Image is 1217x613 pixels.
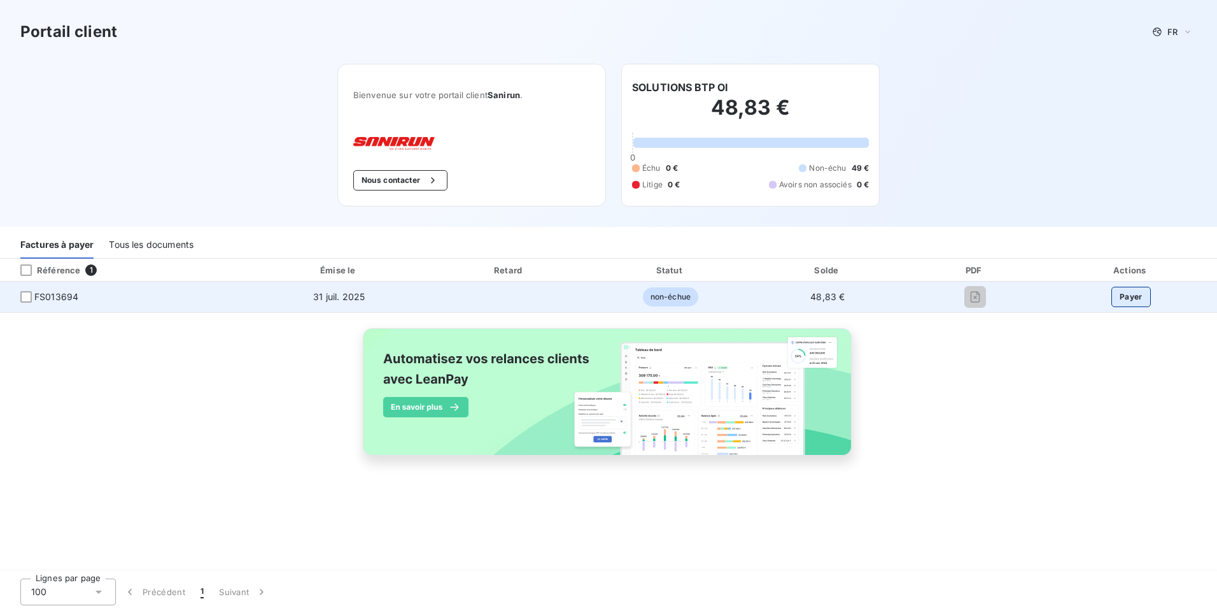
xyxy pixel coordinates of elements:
div: Tous les documents [109,232,193,259]
span: 0 [630,152,635,162]
span: 49 € [852,162,869,174]
span: Bienvenue sur votre portail client . [353,90,590,100]
span: 31 juil. 2025 [313,291,365,302]
button: Précédent [116,579,193,605]
div: Solde [752,264,903,277]
h2: 48,83 € [632,95,869,133]
h6: SOLUTIONS BTP OI [632,80,728,95]
div: Factures à payer [20,232,94,259]
span: Échu [642,162,661,174]
span: Non-échu [809,162,846,174]
button: 1 [193,579,211,605]
span: 100 [31,586,46,598]
span: Avoirs non associés [779,179,852,191]
button: Payer [1111,287,1151,307]
span: Sanirun [488,90,520,100]
span: Litige [642,179,663,191]
div: PDF [908,264,1042,277]
div: Émise le [253,264,425,277]
div: Actions [1047,264,1214,277]
img: Company logo [353,137,435,150]
img: banner [351,321,866,477]
h3: Portail client [20,20,117,43]
button: Suivant [211,579,276,605]
button: Nous contacter [353,170,447,191]
span: 0 € [668,179,680,191]
span: 1 [200,586,204,598]
span: 1 [85,264,97,276]
span: FR [1167,27,1178,37]
span: FS013694 [34,291,78,303]
div: Retard [430,264,588,277]
span: 0 € [857,179,869,191]
span: non-échue [643,287,698,306]
div: Statut [593,264,747,277]
div: Référence [10,264,80,276]
span: 0 € [666,162,678,174]
span: 48,83 € [810,291,845,302]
